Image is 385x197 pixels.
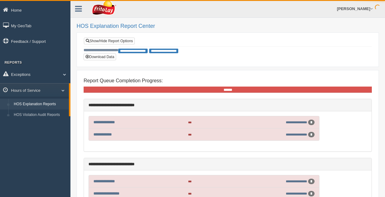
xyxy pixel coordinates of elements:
a: HOS Violation Audit Reports [11,110,69,121]
a: Show/Hide Report Options [84,38,135,44]
h4: Report Queue Completion Progress: [84,78,372,84]
button: Download Data [84,54,116,60]
h2: HOS Explanation Report Center [77,23,379,29]
a: HOS Explanation Reports [11,99,69,110]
